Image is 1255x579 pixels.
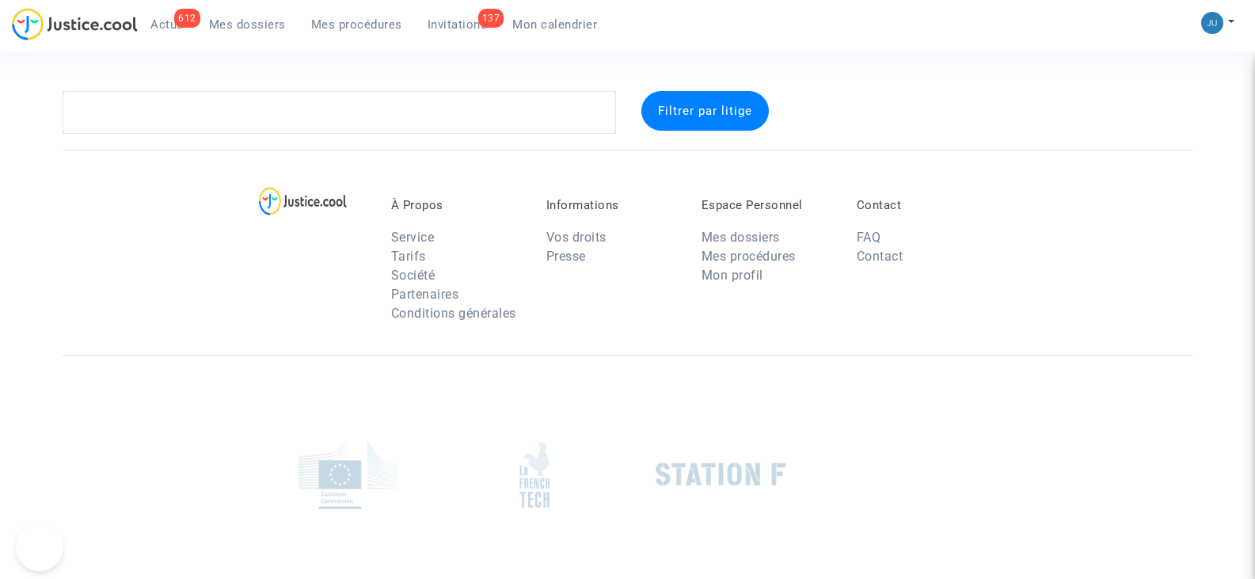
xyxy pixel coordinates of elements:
iframe: Help Scout Beacon - Open [16,524,63,571]
span: Mes dossiers [209,17,286,32]
a: Mon calendrier [500,13,610,36]
div: 137 [478,9,504,28]
a: Mon profil [702,268,763,283]
img: stationf.png [656,463,786,486]
a: Mes procédures [702,249,796,264]
a: FAQ [857,230,881,245]
img: europe_commision.png [299,440,397,509]
a: Tarifs [391,249,426,264]
a: 137Invitations [415,13,500,36]
img: logo-lg.svg [259,187,347,215]
a: 612Actus [138,13,196,36]
span: Filtrer par litige [658,104,752,118]
img: jc-logo.svg [12,8,138,40]
img: 5a1477657f894e90ed302d2948cf88b6 [1201,12,1223,34]
p: À Propos [391,198,523,212]
p: Contact [857,198,988,212]
p: Informations [546,198,678,212]
div: 612 [174,9,200,28]
span: Actus [150,17,184,32]
a: Conditions générales [391,306,516,321]
a: Partenaires [391,287,459,302]
span: Mes procédures [311,17,402,32]
span: Mon calendrier [512,17,597,32]
a: Mes dossiers [702,230,780,245]
p: Espace Personnel [702,198,833,212]
span: Invitations [428,17,488,32]
a: Vos droits [546,230,607,245]
a: Presse [546,249,586,264]
a: Mes procédures [299,13,415,36]
a: Service [391,230,435,245]
a: Société [391,268,435,283]
a: Contact [857,249,903,264]
a: Mes dossiers [196,13,299,36]
img: french_tech.png [519,441,550,509]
